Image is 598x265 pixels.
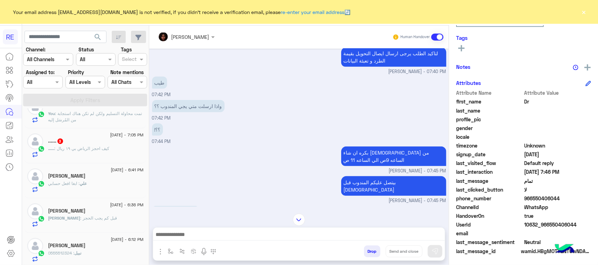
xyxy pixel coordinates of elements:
[524,142,591,149] span: Unknown
[179,249,185,254] img: Trigger scenario
[524,186,591,193] span: لا
[38,250,45,257] img: WhatsApp
[456,195,523,202] span: phone_number
[389,198,446,204] span: [PERSON_NAME] - 07:45 PM
[580,8,587,15] button: ×
[152,139,171,144] span: 07:44 PM
[456,177,523,185] span: last_message
[456,116,523,123] span: profile_pic
[200,248,208,256] img: send voice note
[38,145,45,152] img: WhatsApp
[456,186,523,193] span: last_clicked_button
[456,248,520,255] span: last_message_id
[48,250,75,256] span: 0555512324
[341,176,446,196] p: 28/8/2025, 7:45 PM
[48,173,86,179] h5: علي السهيمي
[524,230,591,237] span: null
[188,245,200,257] button: create order
[48,243,86,249] h5: نبيل بكر قاضي
[27,169,43,184] img: defaultAdmin.png
[156,248,165,256] img: send attachment
[432,248,439,255] img: send message
[456,89,523,96] span: Attribute Name
[341,146,446,166] p: 28/8/2025, 7:45 PM
[152,206,199,218] p: 28/8/2025, 7:45 PM
[281,9,345,15] a: re-enter your email address
[78,46,94,53] label: Status
[524,203,591,211] span: 2
[552,237,577,262] img: hulul-logo.png
[524,151,591,158] span: 2025-08-28T16:17:09.484Z
[456,221,523,228] span: UserId
[26,69,55,76] label: Assigned to:
[152,77,167,89] p: 28/8/2025, 7:42 PM
[110,132,143,138] span: [DATE] - 7:05 PM
[27,134,43,149] img: defaultAdmin.png
[573,65,578,70] img: notes
[456,142,523,149] span: timezone
[364,245,380,257] button: Drop
[524,159,591,167] span: Default reply
[89,31,106,46] button: search
[341,47,446,67] p: 28/8/2025, 7:40 PM
[293,214,305,226] img: scroll
[75,250,82,256] span: نبيل
[57,138,63,144] span: 3
[94,33,102,41] span: search
[389,168,446,174] span: [PERSON_NAME] - 07:45 PM
[111,236,143,243] span: [DATE] - 6:12 PM
[111,167,143,173] span: [DATE] - 6:41 PM
[3,29,18,44] div: RE
[524,177,591,185] span: تمام
[38,215,45,222] img: WhatsApp
[456,168,523,176] span: last_interaction
[81,215,117,221] span: قبل كم يجب الحجز
[48,111,142,122] span: تمت محاولة التسليم ولكن لم تكن هناك استجابة من المُرسَل إليه
[26,46,46,53] label: Channel:
[13,8,351,16] span: Your email address [EMAIL_ADDRESS][DOMAIN_NAME] is not verified, if you didn't receive a verifica...
[524,195,591,202] span: 966550406044
[386,245,422,257] button: Send and close
[524,98,591,105] span: Dr
[27,203,43,219] img: defaultAdmin.png
[177,245,188,257] button: Trigger scenario
[456,80,481,86] h6: Attributes
[456,151,523,158] span: signup_date
[152,115,171,121] span: 07:42 PM
[48,138,64,144] h5: ......
[48,208,86,214] h5: عبدالله
[389,69,446,75] span: [PERSON_NAME] - 07:40 PM
[456,230,523,237] span: email
[456,98,523,105] span: first_name
[456,35,591,41] h6: Tags
[152,100,225,112] p: 28/8/2025, 7:42 PM
[456,107,523,114] span: last_name
[38,180,45,187] img: WhatsApp
[524,212,591,220] span: true
[48,181,80,186] span: ابغا افعل حسابي
[456,133,523,141] span: locale
[27,238,43,254] img: defaultAdmin.png
[211,249,216,255] img: make a call
[168,249,173,254] img: select flow
[524,89,591,96] span: Attribute Value
[110,69,144,76] label: Note mentions
[55,146,110,151] span: كيف احجز الرياض بي ١٩ ريال
[456,203,523,211] span: ChannelId
[191,249,197,254] img: create order
[68,69,84,76] label: Priority
[456,64,470,70] h6: Notes
[524,168,591,176] span: 2025-08-28T16:46:17.663Z
[456,124,523,132] span: gender
[456,238,523,246] span: last_message_sentiment
[48,215,81,221] span: [PERSON_NAME]
[524,238,591,246] span: 0
[38,111,45,118] img: WhatsApp
[584,64,591,71] img: add
[23,94,147,106] button: Apply Filters
[524,133,591,141] span: null
[456,159,523,167] span: last_visited_flow
[456,212,523,220] span: HandoverOn
[524,124,591,132] span: null
[521,248,591,255] span: wamid.HBgMOTY2NTUwNDA2MDQ0FQIAEhgUM0FFMkIwQkNERjU4MkNBNDQ3QzkA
